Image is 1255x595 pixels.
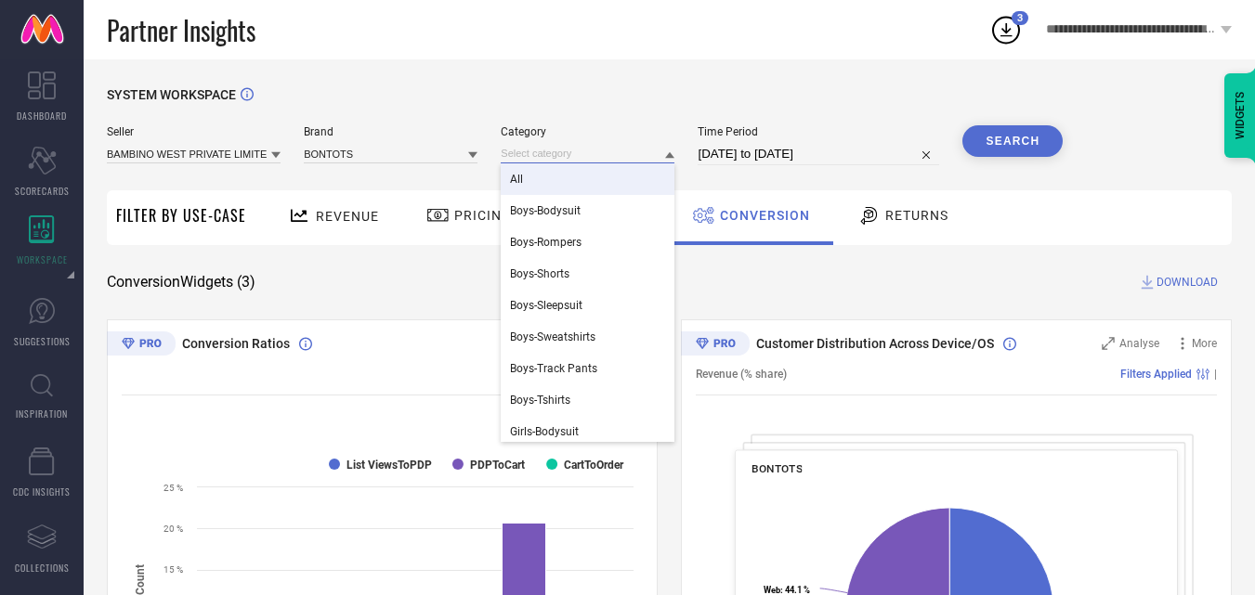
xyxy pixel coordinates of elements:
span: Filters Applied [1120,368,1192,381]
div: Premium [107,331,176,359]
span: Conversion [720,208,810,223]
span: Analyse [1119,337,1159,350]
span: WORKSPACE [17,252,68,266]
div: Premium [681,331,750,359]
div: Boys-Sweatshirts [501,321,674,353]
span: Revenue (% share) [696,368,787,381]
div: Boys-Shorts [501,258,674,290]
span: SCORECARDS [15,184,70,198]
input: Select time period [698,143,939,165]
span: All [510,173,523,186]
span: INSPIRATION [16,407,68,420]
span: Returns [885,208,948,223]
input: Select category [501,144,674,163]
text: List ViewsToPDP [346,459,432,472]
span: DASHBOARD [17,109,67,123]
text: 15 % [163,564,183,575]
span: Boys-Sleepsuit [510,299,582,312]
div: Boys-Sleepsuit [501,290,674,321]
div: All [501,163,674,195]
span: SYSTEM WORKSPACE [107,87,236,102]
tspan: Web [764,585,780,595]
text: : 44.1 % [764,585,810,595]
div: Boys-Rompers [501,226,674,258]
span: DOWNLOAD [1157,273,1218,291]
span: BONTOTS [752,462,802,475]
span: More [1192,337,1217,350]
div: Boys-Track Pants [501,353,674,384]
span: Category [501,125,674,138]
span: Boys-Tshirts [510,394,570,407]
span: Time Period [698,125,939,138]
span: Partner Insights [107,11,255,49]
span: 3 [1017,12,1023,24]
span: | [1214,368,1217,381]
span: Customer Distribution Across Device/OS [756,336,994,351]
span: Seller [107,125,281,138]
svg: Zoom [1102,337,1115,350]
div: Boys-Tshirts [501,384,674,416]
span: Boys-Rompers [510,236,582,249]
div: Open download list [989,13,1023,46]
button: Search [962,125,1063,157]
span: Girls-Bodysuit [510,425,579,438]
text: PDPToCart [470,459,525,472]
span: Boys-Bodysuit [510,204,581,217]
span: Filter By Use-Case [116,204,246,226]
text: 25 % [163,483,183,493]
span: CDC INSIGHTS [13,485,71,498]
div: Boys-Bodysuit [501,195,674,226]
span: Revenue [316,209,379,224]
span: SUGGESTIONS [14,334,71,348]
text: 20 % [163,524,183,534]
span: COLLECTIONS [15,561,70,575]
div: Girls-Bodysuit [501,416,674,447]
text: CartToOrder [564,459,624,472]
span: Boys-Track Pants [510,362,597,375]
span: Brand [304,125,477,138]
span: Boys-Sweatshirts [510,330,595,343]
span: Boys-Shorts [510,267,569,280]
span: Conversion Widgets ( 3 ) [107,273,255,291]
span: Pricing [454,208,512,223]
span: Conversion Ratios [182,336,290,351]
